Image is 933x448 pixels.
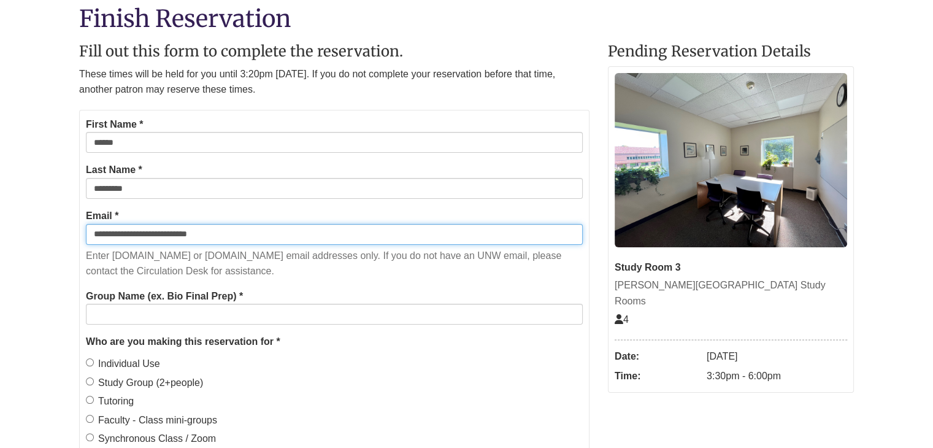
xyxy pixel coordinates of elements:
h2: Fill out this form to complete the reservation. [79,44,589,60]
div: Study Room 3 [615,260,847,276]
label: Last Name * [86,162,142,178]
input: Synchronous Class / Zoom [86,433,94,441]
span: The capacity of this space [615,314,629,325]
div: [PERSON_NAME][GEOGRAPHIC_DATA] Study Rooms [615,277,847,309]
h2: Pending Reservation Details [608,44,854,60]
input: Faculty - Class mini-groups [86,415,94,423]
p: Enter [DOMAIN_NAME] or [DOMAIN_NAME] email addresses only. If you do not have an UNW email, pleas... [86,248,583,279]
dt: Date: [615,347,701,366]
img: Study Room 3 [615,73,847,247]
dd: 3:30pm - 6:00pm [707,366,847,386]
input: Individual Use [86,358,94,366]
dd: [DATE] [707,347,847,366]
label: First Name * [86,117,143,133]
input: Tutoring [86,396,94,404]
label: Study Group (2+people) [86,375,203,391]
label: Group Name (ex. Bio Final Prep) * [86,288,243,304]
label: Tutoring [86,393,134,409]
legend: Who are you making this reservation for * [86,334,583,350]
label: Synchronous Class / Zoom [86,431,216,447]
input: Study Group (2+people) [86,377,94,385]
dt: Time: [615,366,701,386]
label: Faculty - Class mini-groups [86,412,217,428]
p: These times will be held for you until 3:20pm [DATE]. If you do not complete your reservation bef... [79,66,589,98]
label: Individual Use [86,356,160,372]
h1: Finish Reservation [79,6,854,31]
label: Email * [86,208,118,224]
